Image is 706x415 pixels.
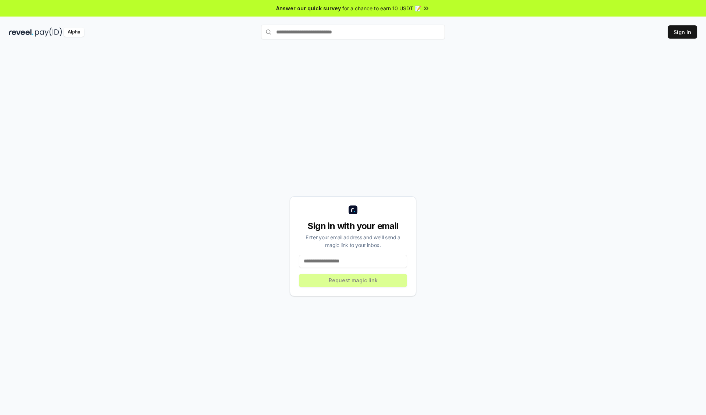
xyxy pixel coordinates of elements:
div: Alpha [64,28,84,37]
span: Answer our quick survey [276,4,341,12]
img: logo_small [349,205,357,214]
button: Sign In [668,25,697,39]
span: for a chance to earn 10 USDT 📝 [342,4,421,12]
div: Enter your email address and we’ll send a magic link to your inbox. [299,233,407,249]
div: Sign in with your email [299,220,407,232]
img: reveel_dark [9,28,33,37]
img: pay_id [35,28,62,37]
